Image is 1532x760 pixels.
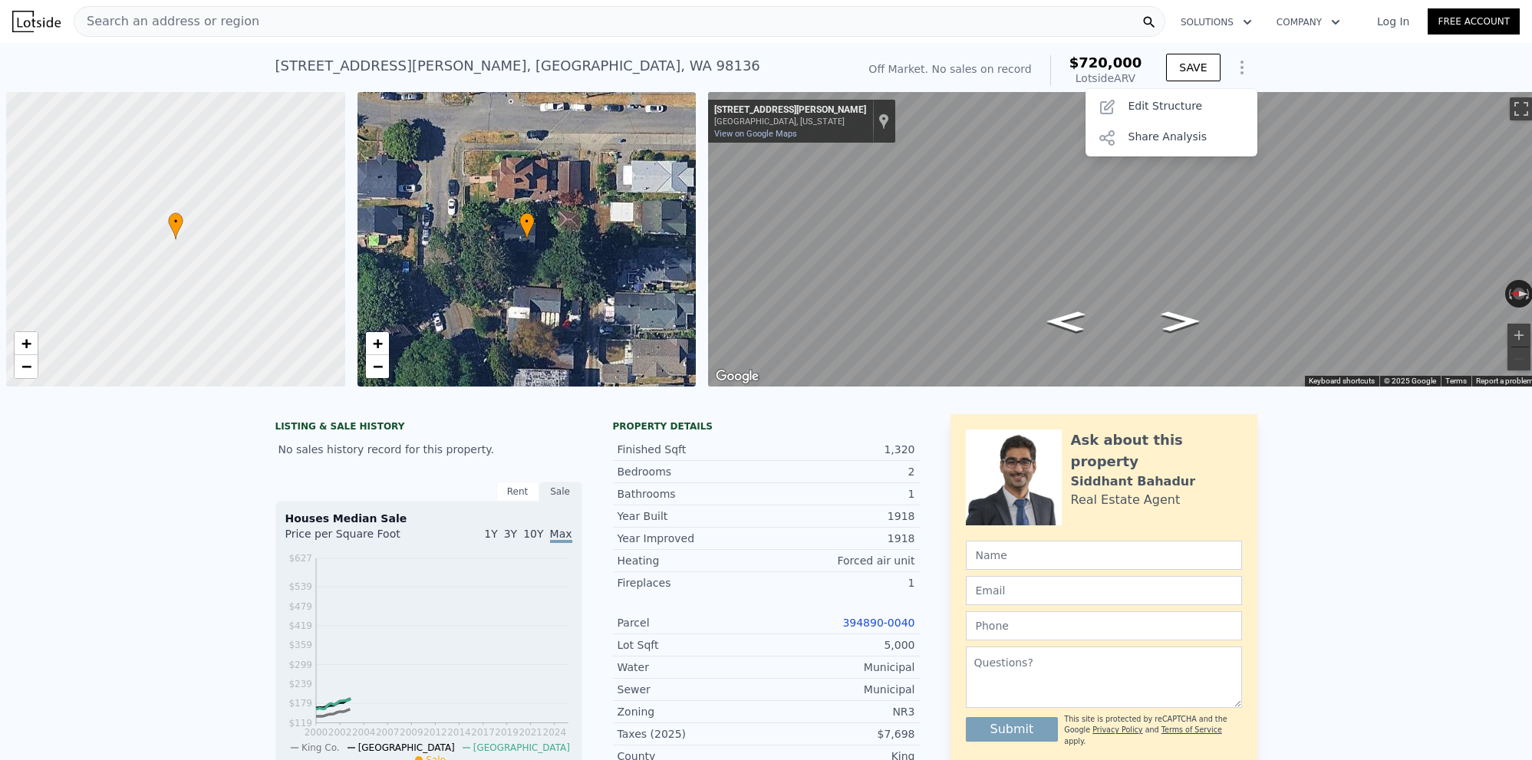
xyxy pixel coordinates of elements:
[328,727,351,738] tspan: 2002
[766,637,915,653] div: 5,000
[618,704,766,719] div: Zoning
[372,334,382,353] span: +
[519,215,535,229] span: •
[372,357,382,376] span: −
[1069,71,1142,86] div: Lotside ARV
[1227,52,1257,83] button: Show Options
[966,576,1242,605] input: Email
[613,420,920,433] div: Property details
[766,464,915,479] div: 2
[1507,324,1530,347] button: Zoom in
[1445,377,1467,385] a: Terms (opens in new tab)
[966,717,1059,742] button: Submit
[842,617,914,629] a: 394890-0040
[275,436,582,463] div: No sales history record for this property.
[523,528,543,540] span: 10Y
[288,698,312,709] tspan: $179
[504,528,517,540] span: 3Y
[712,367,763,387] img: Google
[484,528,497,540] span: 1Y
[288,718,312,729] tspan: $119
[423,727,447,738] tspan: 2012
[288,581,312,592] tspan: $539
[618,682,766,697] div: Sewer
[288,640,312,650] tspan: $359
[878,113,889,130] a: Show location on map
[168,215,183,229] span: •
[1086,123,1257,153] div: Share Analysis
[618,464,766,479] div: Bedrooms
[966,541,1242,570] input: Name
[618,486,766,502] div: Bathrooms
[15,332,38,355] a: Zoom in
[618,575,766,591] div: Fireplaces
[766,660,915,675] div: Municipal
[288,601,312,612] tspan: $479
[766,508,915,524] div: 1918
[1030,307,1101,337] path: Go North, Holly Pl SW
[358,742,455,753] span: [GEOGRAPHIC_DATA]
[288,679,312,689] tspan: $239
[288,660,312,670] tspan: $299
[1507,347,1530,370] button: Zoom out
[714,104,866,117] div: [STREET_ADDRESS][PERSON_NAME]
[766,531,915,546] div: 1918
[1092,725,1142,734] a: Privacy Policy
[288,553,312,564] tspan: $627
[766,726,915,742] div: $7,698
[766,575,915,591] div: 1
[275,420,582,436] div: LISTING & SALE HISTORY
[1086,92,1257,123] div: Edit Structure
[766,486,915,502] div: 1
[714,117,866,127] div: [GEOGRAPHIC_DATA], [US_STATE]
[766,704,915,719] div: NR3
[471,727,495,738] tspan: 2017
[712,367,763,387] a: Open this area in Google Maps (opens a new window)
[1069,54,1142,71] span: $720,000
[766,682,915,697] div: Municipal
[1505,280,1514,308] button: Rotate counterclockwise
[301,742,340,753] span: King Co.
[618,637,766,653] div: Lot Sqft
[519,212,535,239] div: •
[618,615,766,630] div: Parcel
[1064,714,1241,747] div: This site is protected by reCAPTCHA and the Google and apply.
[618,660,766,675] div: Water
[1428,8,1520,35] a: Free Account
[1161,725,1222,734] a: Terms of Service
[473,742,570,753] span: [GEOGRAPHIC_DATA]
[304,727,328,738] tspan: 2000
[618,442,766,457] div: Finished Sqft
[868,61,1031,77] div: Off Market. No sales on record
[1168,8,1264,36] button: Solutions
[1071,472,1196,491] div: Siddhant Bahadur
[351,727,375,738] tspan: 2004
[1264,8,1352,36] button: Company
[12,11,61,32] img: Lotside
[714,129,797,139] a: View on Google Maps
[1359,14,1428,29] a: Log In
[275,55,760,77] div: [STREET_ADDRESS][PERSON_NAME] , [GEOGRAPHIC_DATA] , WA 98136
[285,511,572,526] div: Houses Median Sale
[966,611,1242,640] input: Phone
[288,620,312,631] tspan: $419
[1384,377,1436,385] span: © 2025 Google
[285,526,429,551] div: Price per Square Foot
[366,332,389,355] a: Zoom in
[766,442,915,457] div: 1,320
[168,212,183,239] div: •
[495,727,519,738] tspan: 2019
[1071,491,1181,509] div: Real Estate Agent
[447,727,471,738] tspan: 2014
[618,726,766,742] div: Taxes (2025)
[21,334,31,353] span: +
[618,531,766,546] div: Year Improved
[496,482,539,502] div: Rent
[550,528,572,543] span: Max
[542,727,566,738] tspan: 2024
[618,553,766,568] div: Heating
[400,727,423,738] tspan: 2009
[21,357,31,376] span: −
[1145,306,1217,336] path: Go South, Holly Pl SW
[539,482,582,502] div: Sale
